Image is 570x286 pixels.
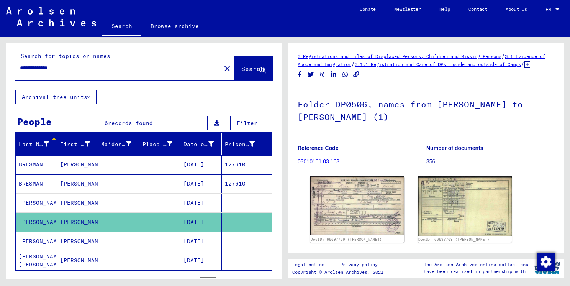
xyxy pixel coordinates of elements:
span: Filter [237,120,257,127]
mat-header-cell: Prisoner # [222,133,272,155]
mat-cell: [PERSON_NAME] [16,232,57,251]
div: Date of Birth [183,140,214,148]
div: People [17,115,52,128]
mat-cell: 127610 [222,174,272,193]
button: Share on Facebook [296,70,304,79]
mat-cell: [PERSON_NAME] [PERSON_NAME] [16,251,57,270]
a: Browse archive [141,17,208,35]
button: Clear [219,61,235,76]
a: DocID: 66697769 ([PERSON_NAME]) [418,237,490,242]
div: Last Name [19,140,49,148]
mat-header-cell: Date of Birth [180,133,222,155]
b: Reference Code [298,145,339,151]
div: Last Name [19,138,59,150]
div: Place of Birth [142,140,173,148]
a: Search [102,17,141,37]
p: Copyright © Arolsen Archives, 2021 [292,269,387,276]
button: Copy link [352,70,360,79]
span: / [351,61,355,67]
span: 6 [105,120,108,127]
button: Search [235,56,272,80]
mat-cell: [DATE] [180,194,222,212]
button: Share on LinkedIn [330,70,338,79]
mat-cell: [PERSON_NAME] [57,194,98,212]
div: Prisoner # [225,140,255,148]
mat-cell: BRESMAN [16,155,57,174]
mat-cell: [PERSON_NAME] [57,155,98,174]
a: DocID: 66697769 ([PERSON_NAME]) [311,237,382,242]
span: / [521,61,524,67]
mat-cell: [DATE] [180,213,222,232]
div: First Name [60,138,100,150]
div: First Name [60,140,90,148]
mat-cell: [DATE] [180,232,222,251]
div: of 1 [200,278,238,285]
div: Change consent [536,252,555,271]
mat-cell: [DATE] [180,155,222,174]
span: Search [241,65,264,72]
p: The Arolsen Archives online collections [424,261,528,268]
mat-cell: [PERSON_NAME] [57,251,98,270]
button: Share on Xing [318,70,326,79]
mat-cell: [DATE] [180,251,222,270]
div: Maiden Name [101,140,131,148]
mat-header-cell: Place of Birth [139,133,181,155]
img: yv_logo.png [533,258,562,278]
div: | [292,261,387,269]
a: Legal notice [292,261,331,269]
img: Change consent [537,253,555,271]
div: Maiden Name [101,138,141,150]
a: 3 Registrations and Files of Displaced Persons, Children and Missing Persons [298,53,501,59]
p: 356 [426,158,555,166]
mat-cell: 127610 [222,155,272,174]
h1: Folder DP0506, names from [PERSON_NAME] to [PERSON_NAME] (1) [298,87,555,133]
button: Share on WhatsApp [341,70,349,79]
button: Filter [230,116,264,130]
mat-icon: close [223,64,232,73]
p: have been realized in partnership with [424,268,528,275]
mat-cell: [PERSON_NAME] [16,213,57,232]
img: 001.jpg [310,176,404,235]
mat-label: Search for topics or names [21,53,110,59]
img: 002.jpg [418,176,512,236]
mat-header-cell: Maiden Name [98,133,139,155]
mat-cell: [PERSON_NAME] [57,232,98,251]
span: records found [108,120,153,127]
div: Place of Birth [142,138,182,150]
mat-cell: BRESMAN [16,174,57,193]
a: 03010101 03 163 [298,158,339,164]
span: EN [545,7,554,12]
mat-cell: [PERSON_NAME] [57,174,98,193]
button: Share on Twitter [307,70,315,79]
div: Prisoner # [225,138,265,150]
mat-header-cell: First Name [57,133,98,155]
a: 3.1.1 Registration and Care of DPs inside and outside of Camps [355,61,521,67]
a: Privacy policy [334,261,387,269]
mat-cell: [DATE] [180,174,222,193]
div: 1 – 6 of 6 [130,278,157,285]
b: Number of documents [426,145,483,151]
mat-cell: [PERSON_NAME] [16,194,57,212]
mat-header-cell: Last Name [16,133,57,155]
mat-cell: [PERSON_NAME] [57,213,98,232]
span: / [501,53,505,59]
div: Date of Birth [183,138,223,150]
button: Archival tree units [15,90,97,104]
img: Arolsen_neg.svg [6,7,96,26]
